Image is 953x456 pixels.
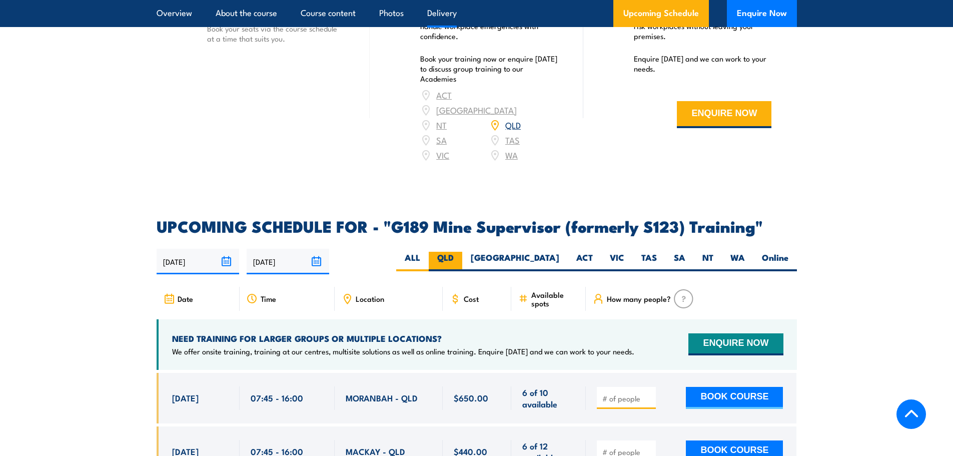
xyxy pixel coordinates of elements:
[665,252,694,271] label: SA
[568,252,601,271] label: ACT
[634,54,772,74] p: Enquire [DATE] and we can work to your needs.
[247,249,329,274] input: To date
[178,294,193,303] span: Date
[607,294,671,303] span: How many people?
[356,294,384,303] span: Location
[722,252,753,271] label: WA
[531,290,579,307] span: Available spots
[429,252,462,271] label: QLD
[688,333,783,355] button: ENQUIRE NOW
[464,294,479,303] span: Cost
[454,392,488,403] span: $650.00
[172,346,634,356] p: We offer onsite training, training at our centres, multisite solutions as well as online training...
[157,219,797,233] h2: UPCOMING SCHEDULE FOR - "G189 Mine Supervisor (formerly S123) Training"
[602,393,652,403] input: # of people
[396,252,429,271] label: ALL
[633,252,665,271] label: TAS
[694,252,722,271] label: NT
[172,392,199,403] span: [DATE]
[420,54,558,84] p: Book your training now or enquire [DATE] to discuss group training to our Academies
[677,101,771,128] button: ENQUIRE NOW
[462,252,568,271] label: [GEOGRAPHIC_DATA]
[522,386,575,410] span: 6 of 10 available
[172,333,634,344] h4: NEED TRAINING FOR LARGER GROUPS OR MULTIPLE LOCATIONS?
[505,119,521,131] a: QLD
[157,249,239,274] input: From date
[686,387,783,409] button: BOOK COURSE
[207,24,345,44] p: Book your seats via the course schedule at a time that suits you.
[346,392,418,403] span: MORANBAH - QLD
[601,252,633,271] label: VIC
[251,392,303,403] span: 07:45 - 16:00
[753,252,797,271] label: Online
[261,294,276,303] span: Time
